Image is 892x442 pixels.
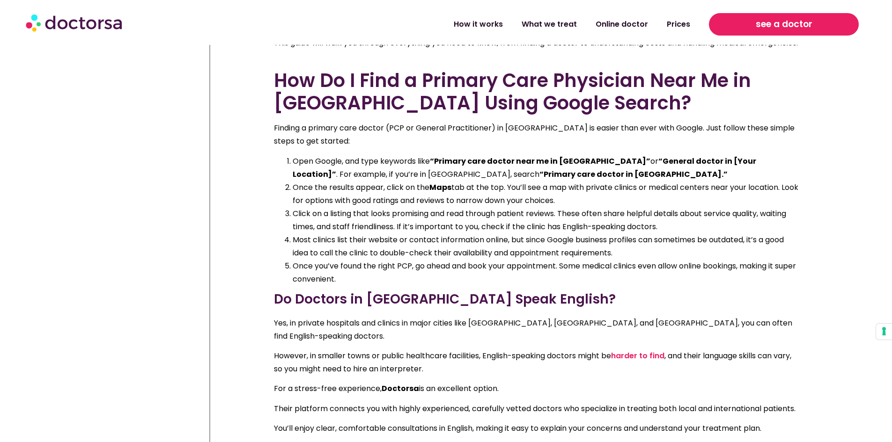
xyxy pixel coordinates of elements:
[586,14,657,35] a: Online doctor
[382,383,419,394] strong: Doctorsa
[293,260,798,286] li: Once you’ve found the right PCP, go ahead and book your appointment. Some medical clinics even al...
[611,350,664,361] a: harder to find
[429,182,451,193] strong: Maps
[293,181,798,207] li: Once the results appear, click on the tab at the top. You’ll see a map with private clinics or me...
[876,324,892,340] button: Your consent preferences for tracking technologies
[293,207,798,233] li: Click on a listing that looks promising and read through patient reviews. These often share helpf...
[274,122,798,148] p: Finding a primary care doctor (PCP or General Practitioner) in [GEOGRAPHIC_DATA] is easier than e...
[274,349,798,376] p: However, in smaller towns or public healthcare facilities, English-speaking doctors might be , an...
[230,14,700,35] nav: Menu
[293,155,798,181] li: Open Google, and type keywords like or . For example, if you’re in [GEOGRAPHIC_DATA], search
[657,14,700,35] a: Prices
[293,156,756,180] strong: “General doctor in [Your Location]”
[444,14,512,35] a: How it works
[274,422,798,435] p: You’ll enjoy clear, comfortable consultations in English, making it easy to explain your concerns...
[274,290,798,309] h3: Do Doctors in [GEOGRAPHIC_DATA] Speak English?
[274,402,798,415] p: Their platform connects you with highly experienced, carefully vetted doctors who specialize in t...
[709,13,859,36] a: see a doctor
[274,317,798,343] p: Yes, in private hospitals and clinics in major cities like [GEOGRAPHIC_DATA], [GEOGRAPHIC_DATA], ...
[512,14,586,35] a: What we treat
[539,169,728,180] strong: “Primary care doctor in [GEOGRAPHIC_DATA].”
[274,382,798,395] p: For a stress-free experience, is an excellent option.
[293,233,798,260] li: Most clinics list their website or contact information online, but since Google business profiles...
[274,69,798,114] h2: How Do I Find a Primary Care Physician Near Me in [GEOGRAPHIC_DATA] Using Google Search?
[430,156,650,167] strong: “Primary care doctor near me in [GEOGRAPHIC_DATA]”
[756,17,812,32] span: see a doctor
